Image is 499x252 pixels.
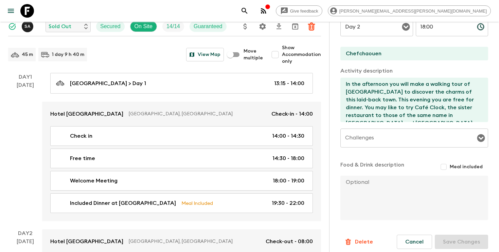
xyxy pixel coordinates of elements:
p: [GEOGRAPHIC_DATA], [GEOGRAPHIC_DATA] [129,238,260,245]
span: Show Accommodation only [282,44,321,65]
p: 18:00 - 19:00 [273,177,304,185]
button: Update Price, Early Bird Discount and Costs [238,20,252,33]
p: Hotel [GEOGRAPHIC_DATA] [50,110,123,118]
button: View Map [186,48,224,61]
p: 1 day 9 h 40 m [52,51,84,58]
a: Give feedback [276,5,322,16]
p: Included Dinner at [GEOGRAPHIC_DATA] [70,199,176,207]
p: Meal Included [181,199,213,207]
svg: Synced Successfully [8,22,16,31]
span: Samir Achahri [22,23,35,28]
p: Delete [355,238,373,246]
p: Food & Drink description [340,161,404,173]
button: Delete [305,20,318,33]
a: Included Dinner at [GEOGRAPHIC_DATA]Meal Included19:30 - 22:00 [50,193,313,213]
a: Check in14:00 - 14:30 [50,126,313,146]
button: Settings [256,20,269,33]
p: Guaranteed [194,22,222,31]
span: Meal included [450,163,483,170]
button: Download CSV [272,20,286,33]
div: [DATE] [17,81,34,221]
div: [PERSON_NAME][EMAIL_ADDRESS][PERSON_NAME][DOMAIN_NAME] [328,5,491,16]
span: [PERSON_NAME][EMAIL_ADDRESS][PERSON_NAME][DOMAIN_NAME] [336,8,491,14]
button: menu [4,4,18,18]
p: Sold Out [49,22,71,31]
p: Check-in - 14:00 [271,110,313,118]
button: Cancel [397,235,432,249]
button: search adventures [238,4,251,18]
p: 14 / 14 [166,22,180,31]
input: hh:mm [416,17,471,36]
p: Check-out - 08:00 [266,237,313,246]
button: Archive (Completed, Cancelled or Unsynced Departures only) [288,20,302,33]
span: Give feedback [286,8,322,14]
button: Open [401,22,411,32]
p: S A [24,24,31,29]
span: Move multiple [244,48,263,61]
p: 19:30 - 22:00 [272,199,304,207]
p: [GEOGRAPHIC_DATA] > Day 1 [70,79,146,88]
input: End Location (leave blank if same as Start) [340,47,483,60]
p: [GEOGRAPHIC_DATA], [GEOGRAPHIC_DATA] [129,111,266,117]
div: On Site [130,21,157,32]
p: 45 m [22,51,33,58]
p: Day 1 [8,73,42,81]
button: Choose time, selected time is 6:00 PM [474,20,487,34]
button: Open [476,133,486,143]
p: 13:15 - 14:00 [274,79,304,88]
div: Secured [96,21,125,32]
p: 14:00 - 14:30 [272,132,304,140]
p: Check in [70,132,92,140]
button: SA [22,21,35,32]
button: Delete [340,235,377,249]
p: Activity description [340,67,488,75]
a: Free time14:30 - 18:00 [50,149,313,168]
p: On Site [135,22,153,31]
a: Hotel [GEOGRAPHIC_DATA][GEOGRAPHIC_DATA], [GEOGRAPHIC_DATA]Check-in - 14:00 [42,102,321,126]
p: Hotel [GEOGRAPHIC_DATA] [50,237,123,246]
p: Free time [70,154,95,162]
p: Day 2 [8,229,42,237]
a: [GEOGRAPHIC_DATA] > Day 113:15 - 14:00 [50,73,313,94]
textarea: In the afternoon you will make a walking tour of [GEOGRAPHIC_DATA] to discover the charms of this... [340,78,483,122]
p: 14:30 - 18:00 [272,154,304,162]
p: Welcome Meeting [70,177,118,185]
p: Secured [100,22,121,31]
div: Trip Fill [162,21,184,32]
a: Welcome Meeting18:00 - 19:00 [50,171,313,191]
